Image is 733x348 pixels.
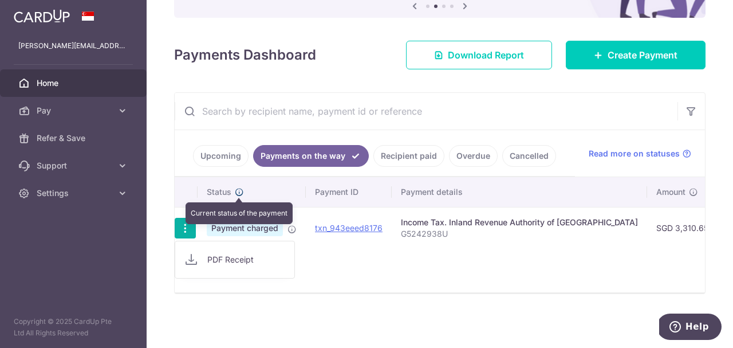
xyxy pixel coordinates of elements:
[401,228,638,240] p: G5242938U
[14,9,70,23] img: CardUp
[392,177,647,207] th: Payment details
[566,41,706,69] a: Create Payment
[401,217,638,228] div: Income Tax. Inland Revenue Authority of [GEOGRAPHIC_DATA]
[449,145,498,167] a: Overdue
[37,160,112,171] span: Support
[37,77,112,89] span: Home
[589,148,680,159] span: Read more on statuses
[37,132,112,144] span: Refer & Save
[306,177,392,207] th: Payment ID
[253,145,369,167] a: Payments on the way
[315,223,383,233] a: txn_943eeed8176
[647,207,718,249] td: SGD 3,310.65
[186,202,293,224] div: Current status of the payment
[18,40,128,52] p: [PERSON_NAME][EMAIL_ADDRESS][PERSON_NAME][DOMAIN_NAME]
[448,48,524,62] span: Download Report
[608,48,677,62] span: Create Payment
[659,314,722,342] iframe: Opens a widget where you can find more information
[174,45,316,65] h4: Payments Dashboard
[656,186,685,198] span: Amount
[37,105,112,116] span: Pay
[502,145,556,167] a: Cancelled
[207,186,231,198] span: Status
[37,187,112,199] span: Settings
[193,145,249,167] a: Upcoming
[175,93,677,130] input: Search by recipient name, payment id or reference
[231,187,244,197] a: Current status of the payment
[406,41,552,69] a: Download Report
[589,148,691,159] a: Read more on statuses
[373,145,444,167] a: Recipient paid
